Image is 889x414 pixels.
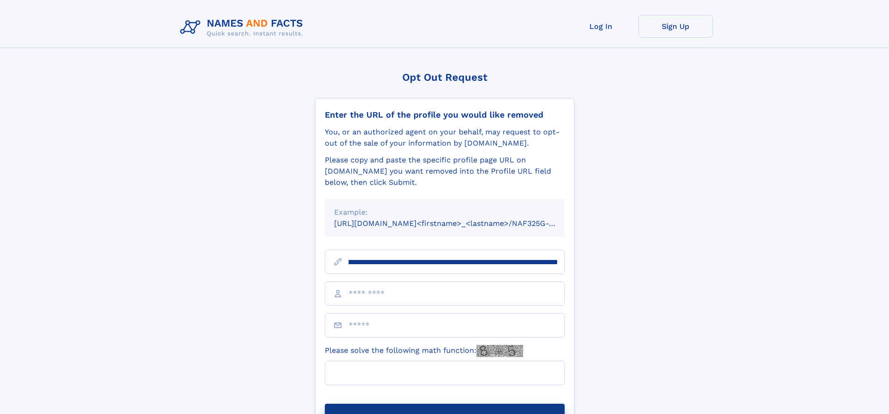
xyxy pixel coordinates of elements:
[325,154,565,188] div: Please copy and paste the specific profile page URL on [DOMAIN_NAME] you want removed into the Pr...
[325,345,523,357] label: Please solve the following math function:
[334,207,555,218] div: Example:
[325,126,565,149] div: You, or an authorized agent on your behalf, may request to opt-out of the sale of your informatio...
[334,219,582,228] small: [URL][DOMAIN_NAME]<firstname>_<lastname>/NAF325G-xxxxxxxx
[638,15,713,38] a: Sign Up
[564,15,638,38] a: Log In
[176,15,311,40] img: Logo Names and Facts
[325,110,565,120] div: Enter the URL of the profile you would like removed
[315,71,574,83] div: Opt Out Request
